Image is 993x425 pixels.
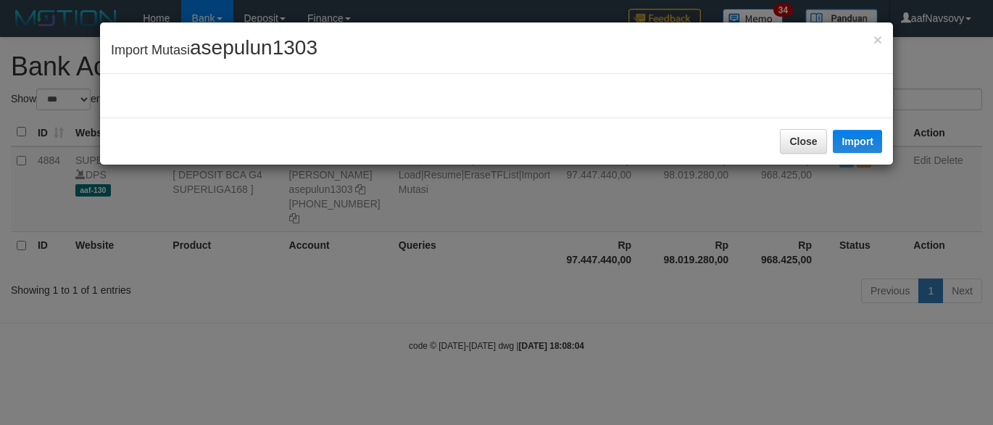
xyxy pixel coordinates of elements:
button: Close [873,32,882,47]
span: asepulun1303 [190,36,317,59]
button: Import [833,130,882,153]
span: Import Mutasi [111,43,317,57]
button: Close [780,129,826,154]
span: × [873,31,882,48]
